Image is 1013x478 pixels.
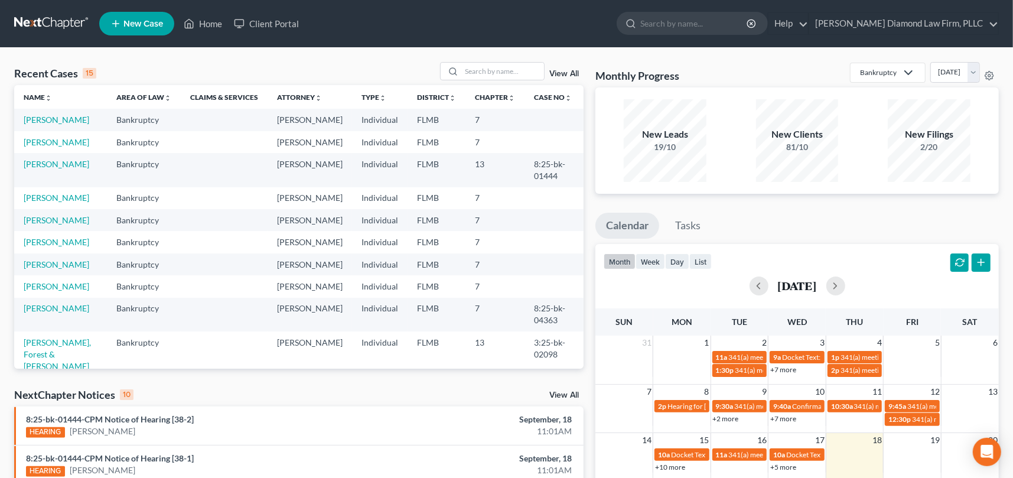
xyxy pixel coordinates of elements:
span: 18 [871,433,883,447]
div: New Clients [756,128,839,141]
span: 1 [703,336,711,350]
a: +7 more [770,414,796,423]
span: 3 [819,336,826,350]
td: Individual [352,131,408,153]
div: New Leads [624,128,706,141]
span: 2p [831,366,839,375]
i: unfold_more [379,95,386,102]
td: Individual [352,153,408,187]
span: 341(a) meeting for [PERSON_NAME] [841,366,955,375]
span: 341(a) meeting for [PERSON_NAME] [729,353,843,362]
div: HEARING [26,427,65,438]
a: [PERSON_NAME] [70,464,135,476]
span: 19 [929,433,941,447]
td: Bankruptcy [107,187,181,209]
span: Sat [963,317,978,327]
span: Thu [846,317,864,327]
td: 13 [465,331,525,377]
span: 31 [641,336,653,350]
td: [PERSON_NAME] [268,187,352,209]
a: View All [549,70,579,78]
div: Open Intercom Messenger [973,438,1001,466]
h2: [DATE] [778,279,817,292]
a: Calendar [595,213,659,239]
span: Docket Text: for St [PERSON_NAME] [PERSON_NAME] et al [782,353,965,362]
span: 12 [929,385,941,399]
span: Docket Text: for [PERSON_NAME] St [PERSON_NAME] [PERSON_NAME] [671,450,897,459]
td: Individual [352,109,408,131]
td: FLMB [408,331,465,377]
td: Bankruptcy [107,253,181,275]
td: FLMB [408,153,465,187]
a: Help [768,13,808,34]
td: Individual [352,231,408,253]
td: 7 [465,131,525,153]
td: 8:25-bk-01444 [525,153,584,187]
span: 7 [646,385,653,399]
a: [PERSON_NAME] [24,237,89,247]
span: 1:30p [716,366,734,375]
span: 341(a) meeting for [PERSON_NAME] [735,366,849,375]
td: [PERSON_NAME] [268,275,352,297]
td: Bankruptcy [107,331,181,377]
span: 5 [934,336,941,350]
span: 13 [987,385,999,399]
span: 12:30p [888,415,911,424]
span: 17 [814,433,826,447]
span: 6 [992,336,999,350]
button: list [689,253,712,269]
td: Bankruptcy [107,298,181,331]
div: 81/10 [756,141,839,153]
div: Bankruptcy [860,67,897,77]
span: 10a [658,450,670,459]
span: 2 [761,336,768,350]
span: 14 [641,433,653,447]
td: FLMB [408,209,465,231]
td: [PERSON_NAME] [268,253,352,275]
span: 11a [716,353,728,362]
td: FLMB [408,253,465,275]
a: +10 more [655,463,685,472]
td: FLMB [408,275,465,297]
td: FLMB [408,109,465,131]
span: 9a [773,353,781,362]
span: 4 [876,336,883,350]
td: 7 [465,231,525,253]
a: [PERSON_NAME] Diamond Law Firm, PLLC [809,13,998,34]
a: [PERSON_NAME], Forest & [PERSON_NAME] [24,337,91,371]
a: Tasks [665,213,711,239]
td: 7 [465,298,525,331]
button: month [604,253,636,269]
a: Districtunfold_more [417,93,456,102]
span: 9:45a [888,402,906,411]
span: Confirmation Hearing for [PERSON_NAME] [792,402,927,411]
td: Individual [352,298,408,331]
td: Bankruptcy [107,231,181,253]
div: 19/10 [624,141,706,153]
td: [PERSON_NAME] [268,209,352,231]
a: View All [549,391,579,399]
a: Typeunfold_more [361,93,386,102]
a: Home [178,13,228,34]
a: +2 more [713,414,739,423]
span: 10a [773,450,785,459]
a: Attorneyunfold_more [277,93,322,102]
span: 8 [703,385,711,399]
td: FLMB [408,231,465,253]
a: Client Portal [228,13,305,34]
i: unfold_more [315,95,322,102]
a: [PERSON_NAME] [24,259,89,269]
td: Individual [352,209,408,231]
td: 13 [465,153,525,187]
span: 341(a) meeting for [PERSON_NAME] [729,450,843,459]
span: 9 [761,385,768,399]
button: day [665,253,689,269]
td: Individual [352,187,408,209]
td: 3:25-bk-02098 [525,331,584,377]
td: [PERSON_NAME] [268,153,352,187]
i: unfold_more [45,95,52,102]
div: HEARING [26,466,65,477]
span: 20 [987,433,999,447]
a: Case Nounfold_more [534,93,572,102]
a: [PERSON_NAME] [24,137,89,147]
